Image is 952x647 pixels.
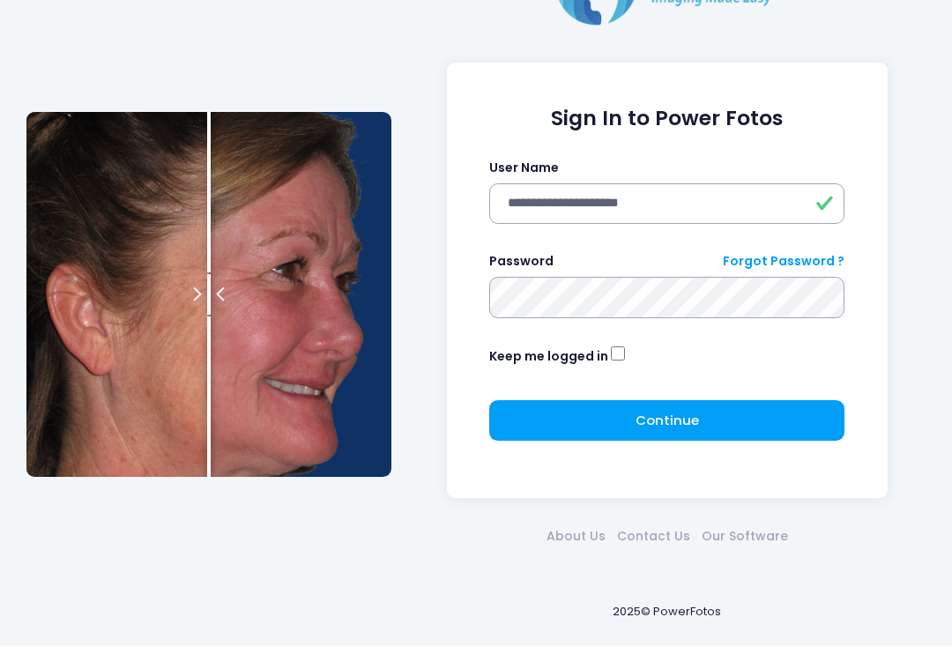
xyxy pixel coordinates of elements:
a: About Us [540,528,611,547]
label: Password [489,253,554,271]
h1: Sign In to Power Fotos [489,107,844,131]
a: Our Software [695,528,793,547]
button: Continue [489,401,844,442]
label: Keep me logged in [489,348,608,367]
a: Contact Us [611,528,695,547]
label: User Name [489,160,559,178]
a: Forgot Password ? [723,253,844,271]
span: Continue [636,412,699,430]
